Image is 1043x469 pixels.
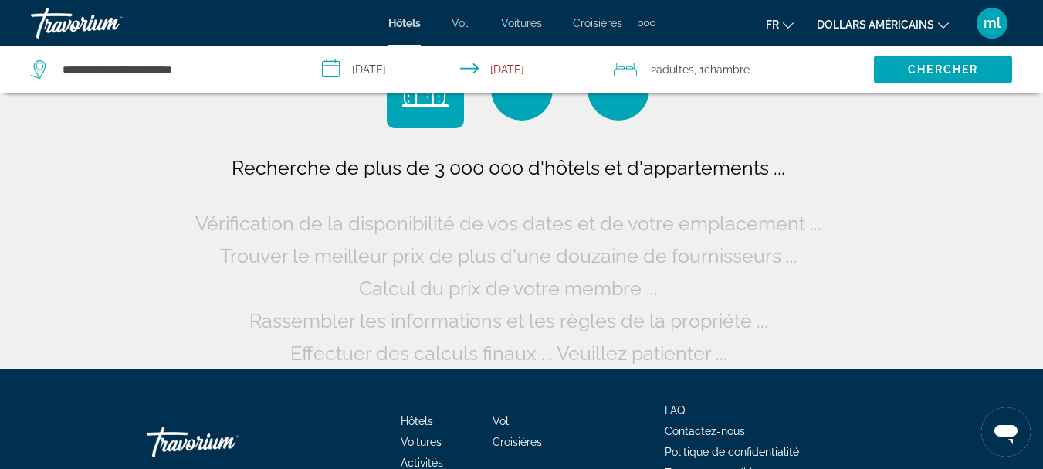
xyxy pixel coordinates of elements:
[874,56,1012,83] button: Search
[195,212,821,235] span: Vérification de la disponibilité de vos dates et de votre emplacement ...
[61,58,283,81] input: Search hotel destination
[388,17,421,29] a: Hôtels
[452,17,470,29] a: Vol.
[220,244,797,267] span: Trouver le meilleur prix de plus d'une douzaine de fournisseurs ...
[493,436,542,448] a: Croisières
[359,277,658,300] span: Calcul du prix de votre membre ...
[638,11,655,36] button: Éléments de navigation supplémentaires
[704,63,750,76] span: Chambre
[501,17,542,29] a: Voitures
[981,407,1031,457] iframe: Bouton de lancement de la fenêtre de messagerie
[984,15,1001,31] font: ml
[249,309,768,332] span: Rassembler les informations et les règles de la propriété ...
[573,17,622,29] a: Croisières
[972,7,1012,39] button: Menu utilisateur
[232,156,785,179] span: Recherche de plus de 3 000 000 d'hôtels et d'appartements ...
[31,3,185,43] a: Travorium
[401,457,443,469] a: Activités
[817,19,934,31] font: dollars américains
[665,446,799,458] a: Politique de confidentialité
[766,19,779,31] font: fr
[665,425,745,437] a: Contactez-nous
[290,342,727,365] span: Effectuer des calculs finaux ... Veuillez patienter ...
[656,63,694,76] span: Adultes
[401,415,433,427] a: Hôtels
[306,46,598,93] button: Select check in and out date
[817,13,949,36] button: Changer de devise
[908,63,978,76] span: Chercher
[598,46,874,93] button: Travelers: 2 adults, 0 children
[665,404,685,416] a: FAQ
[147,419,301,465] a: Rentrer à la maison
[651,59,694,80] span: 2
[766,13,794,36] button: Changer de langue
[493,415,511,427] a: Vol.
[694,59,750,80] span: , 1
[401,436,442,448] a: Voitures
